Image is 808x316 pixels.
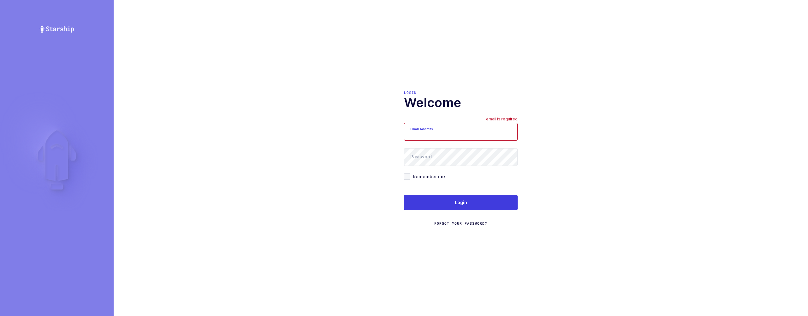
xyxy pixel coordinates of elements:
input: Password [404,148,518,166]
h1: Welcome [404,95,518,110]
button: Login [404,195,518,210]
a: Forgot Your Password? [434,221,487,226]
div: email is required [486,117,518,123]
span: Remember me [410,173,445,179]
div: Login [404,90,518,95]
input: Email Address [404,123,518,141]
img: Starship [39,25,74,33]
span: Login [455,199,467,206]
